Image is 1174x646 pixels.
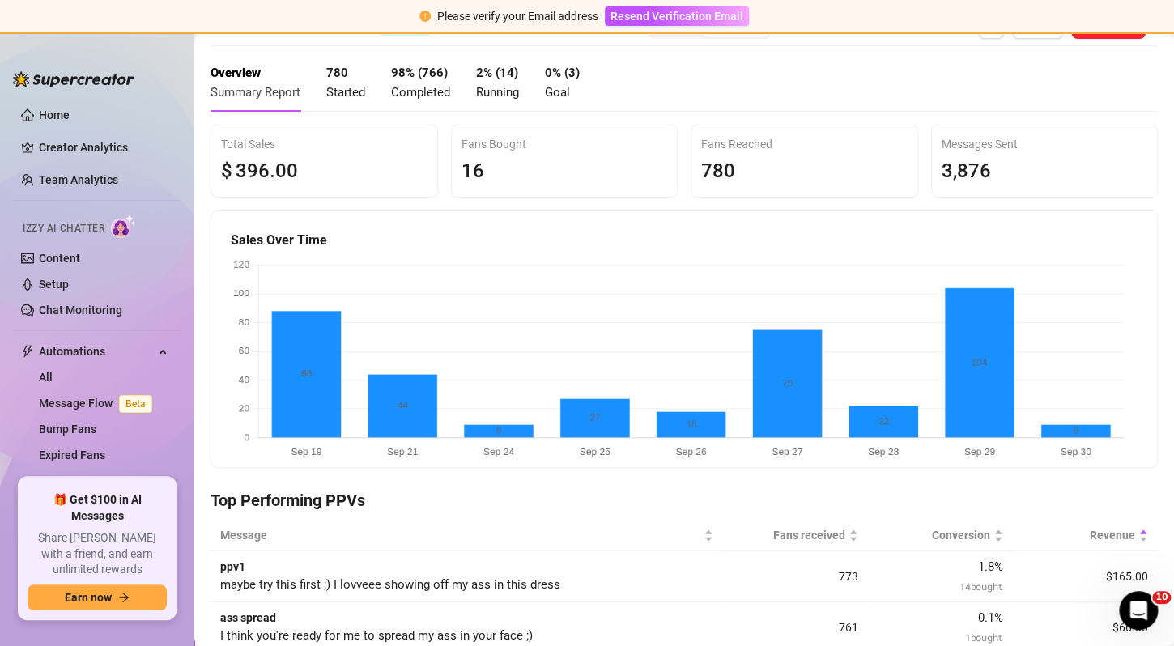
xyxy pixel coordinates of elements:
[437,7,598,25] div: Please verify your Email address
[1152,591,1171,604] span: 10
[39,252,80,265] a: Content
[28,584,167,610] button: Earn nowarrow-right
[231,231,1138,250] h5: Sales Over Time
[868,520,1013,551] th: Conversion
[211,520,723,551] th: Message
[270,159,298,182] span: .00
[326,85,365,100] span: Started
[21,345,34,358] span: thunderbolt
[28,530,167,578] span: Share [PERSON_NAME] with a friend, and earn unlimited rewards
[211,85,300,100] span: Summary Report
[723,520,868,551] th: Fans received
[391,66,448,80] strong: 98 % ( 766 )
[942,135,1148,153] div: Messages Sent
[326,66,348,80] strong: 780
[23,221,104,236] span: Izzy AI Chatter
[39,371,53,384] a: All
[65,591,112,604] span: Earn now
[119,395,152,413] span: Beta
[476,85,519,100] span: Running
[733,526,845,544] span: Fans received
[39,338,154,364] span: Automations
[1013,551,1158,602] td: $165.00
[605,6,749,26] button: Resend Verification Email
[220,560,245,573] strong: ppv1
[942,159,991,182] span: 3,876
[978,610,1003,625] span: 0.1 %
[220,628,533,643] span: I think you're ready for me to spread my ass in your face ;)
[39,134,168,160] a: Creator Analytics
[978,559,1003,574] span: 1.8 %
[545,66,580,80] strong: 0% (3)
[28,492,167,524] span: 🎁 Get $100 in AI Messages
[211,489,1158,512] h4: Top Performing PPVs
[1013,520,1158,551] th: Revenue
[39,397,159,410] a: Message FlowBeta
[13,71,134,87] img: logo-BBDzfeDw.svg
[221,156,232,187] span: $
[39,448,105,461] a: Expired Fans
[701,135,908,153] div: Fans Reached
[878,526,990,544] span: Conversion
[39,108,70,121] a: Home
[476,66,518,80] strong: 2 % ( 14 )
[723,551,868,602] td: 773
[211,66,261,80] strong: Overview
[39,304,122,317] a: Chat Monitoring
[391,85,450,100] span: Completed
[462,159,484,182] span: 16
[118,592,130,603] span: arrow-right
[610,10,743,23] span: Resend Verification Email
[220,611,276,624] strong: ass spread
[1023,526,1135,544] span: Revenue
[1119,591,1158,630] iframe: Intercom live chat
[111,215,136,238] img: AI Chatter
[545,85,570,100] span: Goal
[965,631,1003,644] span: 1 bought
[39,278,69,291] a: Setup
[221,135,427,153] div: Total Sales
[462,135,668,153] div: Fans Bought
[959,580,1003,593] span: 14 bought
[39,173,118,186] a: Team Analytics
[220,577,560,592] span: maybe try this first ;) I lovveee showing off my ass in this dress
[220,526,700,544] span: Message
[236,159,270,182] span: 396
[39,423,96,436] a: Bump Fans
[419,11,431,22] span: exclamation-circle
[701,159,735,182] span: 780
